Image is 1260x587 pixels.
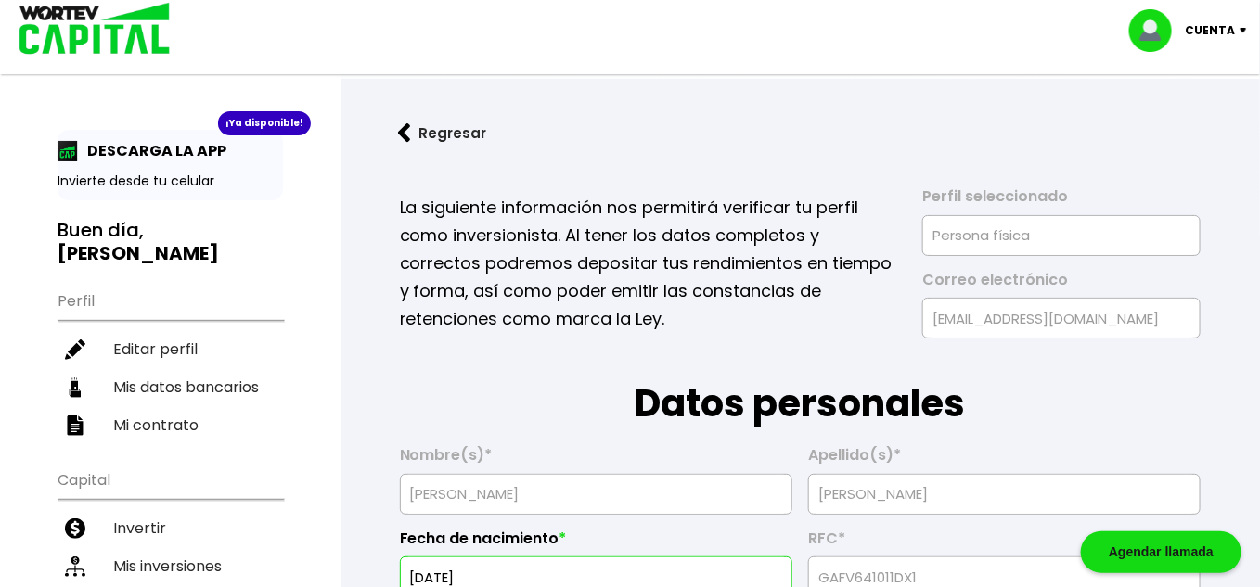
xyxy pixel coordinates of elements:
[398,123,411,143] img: flecha izquierda
[65,556,85,577] img: inversiones-icon.6695dc30.svg
[1185,17,1235,45] p: Cuenta
[58,172,283,191] p: Invierte desde tu celular
[400,446,792,474] label: Nombre(s)
[58,280,283,444] ul: Perfil
[78,139,226,162] p: DESCARGA LA APP
[922,187,1201,215] label: Perfil seleccionado
[400,338,1201,431] h1: Datos personales
[1235,28,1260,33] img: icon-down
[65,339,85,360] img: editar-icon.952d3147.svg
[370,108,1230,158] a: flecha izquierdaRegresar
[58,368,283,406] a: Mis datos bancarios
[58,219,283,265] h3: Buen día,
[218,111,311,135] div: ¡Ya disponible!
[58,141,78,161] img: app-icon
[65,377,85,398] img: datos-icon.10cf9172.svg
[58,240,219,266] b: [PERSON_NAME]
[58,330,283,368] a: Editar perfil
[400,530,792,557] label: Fecha de nacimiento
[65,415,85,436] img: contrato-icon.f2db500c.svg
[58,547,283,585] a: Mis inversiones
[808,530,1201,557] label: RFC
[922,271,1201,299] label: Correo electrónico
[808,446,1201,474] label: Apellido(s)
[58,509,283,547] a: Invertir
[370,108,515,158] button: Regresar
[1081,531,1241,573] div: Agendar llamada
[400,194,897,333] p: La siguiente información nos permitirá verificar tu perfil como inversionista. Al tener los datos...
[65,518,85,539] img: invertir-icon.b3b967d7.svg
[58,406,283,444] a: Mi contrato
[1129,9,1185,52] img: profile-image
